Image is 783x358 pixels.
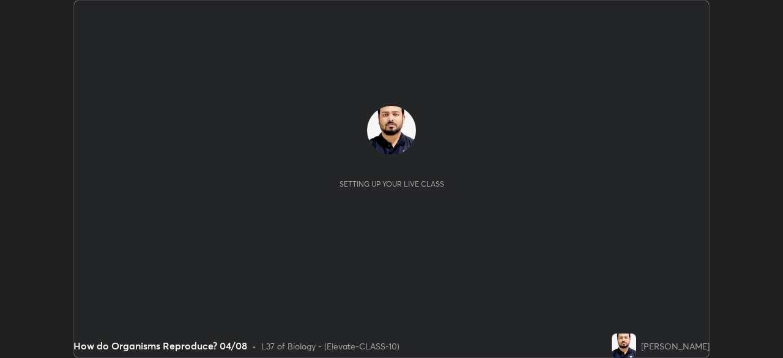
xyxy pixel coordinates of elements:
[340,179,444,188] div: Setting up your live class
[367,106,416,155] img: b70e2f7e28e142109811dcc96d18e639.jpg
[641,340,710,352] div: [PERSON_NAME]
[261,340,399,352] div: L37 of Biology - (Elevate-CLASS-10)
[252,340,256,352] div: •
[612,334,636,358] img: b70e2f7e28e142109811dcc96d18e639.jpg
[73,338,247,353] div: How do Organisms Reproduce? 04/08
